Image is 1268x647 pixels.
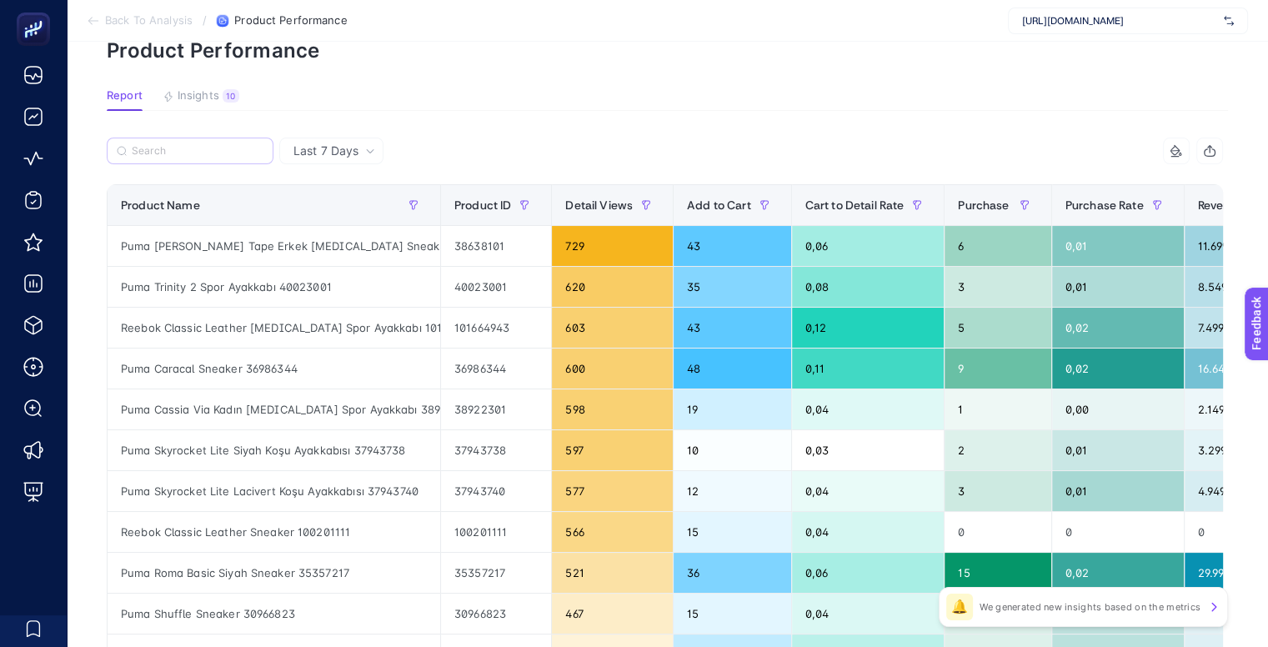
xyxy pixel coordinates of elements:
[121,198,200,212] span: Product Name
[792,553,945,593] div: 0,06
[1052,267,1184,307] div: 0,01
[108,430,440,470] div: Puma Skyrocket Lite Siyah Koşu Ayakkabısı 37943738
[674,389,791,429] div: 19
[178,89,219,103] span: Insights
[107,38,1228,63] p: Product Performance
[10,5,63,18] span: Feedback
[223,89,239,103] div: 10
[805,198,905,212] span: Cart to Detail Rate
[552,512,673,552] div: 566
[552,389,673,429] div: 598
[441,430,551,470] div: 37943738
[107,89,143,103] span: Report
[552,226,673,266] div: 729
[441,226,551,266] div: 38638101
[441,349,551,389] div: 36986344
[552,553,673,593] div: 521
[674,349,791,389] div: 48
[108,594,440,634] div: Puma Shuffle Sneaker 30966823
[1065,198,1144,212] span: Purchase Rate
[792,226,945,266] div: 0,06
[674,308,791,348] div: 43
[552,594,673,634] div: 467
[105,14,193,28] span: Back To Analysis
[203,13,207,27] span: /
[1052,512,1184,552] div: 0
[108,512,440,552] div: Reebok Classic Leather Sneaker 100201111
[1224,13,1234,29] img: svg%3e
[1052,389,1184,429] div: 0,00
[958,198,1009,212] span: Purchase
[552,349,673,389] div: 600
[552,471,673,511] div: 577
[792,389,945,429] div: 0,04
[945,267,1050,307] div: 3
[1052,226,1184,266] div: 0,01
[552,267,673,307] div: 620
[674,430,791,470] div: 10
[108,226,440,266] div: Puma [PERSON_NAME] Tape Erkek [MEDICAL_DATA] Sneaker 38638101
[945,349,1050,389] div: 9
[674,226,791,266] div: 43
[108,349,440,389] div: Puma Caracal Sneaker 36986344
[945,308,1050,348] div: 5
[1052,553,1184,593] div: 0,02
[1052,471,1184,511] div: 0,01
[674,512,791,552] div: 15
[108,389,440,429] div: Puma Cassia Via Kadın [MEDICAL_DATA] Spor Ayakkabı 38922301
[108,471,440,511] div: Puma Skyrocket Lite Lacivert Koşu Ayakkabısı 37943740
[980,600,1200,614] p: We generated new insights based on the metrics
[293,143,358,159] span: Last 7 Days
[552,308,673,348] div: 603
[946,594,973,620] div: 🔔
[454,198,511,212] span: Product ID
[945,471,1050,511] div: 3
[1052,308,1184,348] div: 0,02
[441,471,551,511] div: 37943740
[945,389,1050,429] div: 1
[945,430,1050,470] div: 2
[441,512,551,552] div: 100201111
[441,553,551,593] div: 35357217
[108,267,440,307] div: Puma Trinity 2 Spor Ayakkabı 40023001
[565,198,633,212] span: Detail Views
[1022,14,1217,28] span: [URL][DOMAIN_NAME]
[945,512,1050,552] div: 0
[108,308,440,348] div: Reebok Classic Leather [MEDICAL_DATA] Spor Ayakkabı 101664943
[441,389,551,429] div: 38922301
[945,226,1050,266] div: 6
[674,267,791,307] div: 35
[674,553,791,593] div: 36
[1052,349,1184,389] div: 0,02
[132,145,263,158] input: Search
[792,308,945,348] div: 0,12
[441,308,551,348] div: 101664943
[792,594,945,634] div: 0,04
[552,430,673,470] div: 597
[1052,430,1184,470] div: 0,01
[792,349,945,389] div: 0,11
[792,471,945,511] div: 0,04
[108,553,440,593] div: Puma Roma Basic Siyah Sneaker 35357217
[792,512,945,552] div: 0,04
[441,267,551,307] div: 40023001
[1198,198,1244,212] span: Revenue
[945,553,1050,593] div: 15
[687,198,751,212] span: Add to Cart
[792,430,945,470] div: 0,03
[234,14,347,28] span: Product Performance
[792,267,945,307] div: 0,08
[674,594,791,634] div: 15
[441,594,551,634] div: 30966823
[674,471,791,511] div: 12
